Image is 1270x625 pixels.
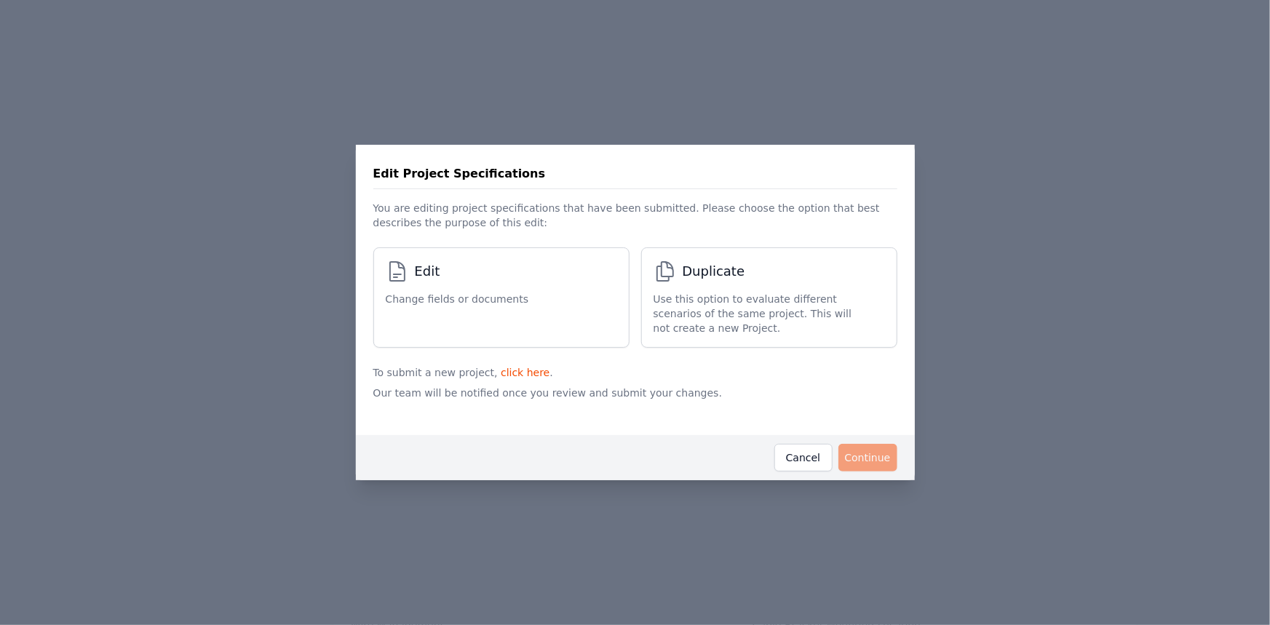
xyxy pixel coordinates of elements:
p: To submit a new project, . [373,359,897,380]
span: Use this option to evaluate different scenarios of the same project. This will not create a new P... [654,292,870,335]
p: You are editing project specifications that have been submitted. Please choose the option that be... [373,189,897,236]
button: Cancel [774,444,833,471]
a: click here [501,367,549,378]
button: Continue [838,444,897,471]
h3: Edit Project Specifications [373,165,546,183]
span: Duplicate [683,261,745,282]
p: Our team will be notified once you review and submit your changes. [373,380,897,423]
span: Edit [415,261,440,282]
span: Change fields or documents [386,292,529,306]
